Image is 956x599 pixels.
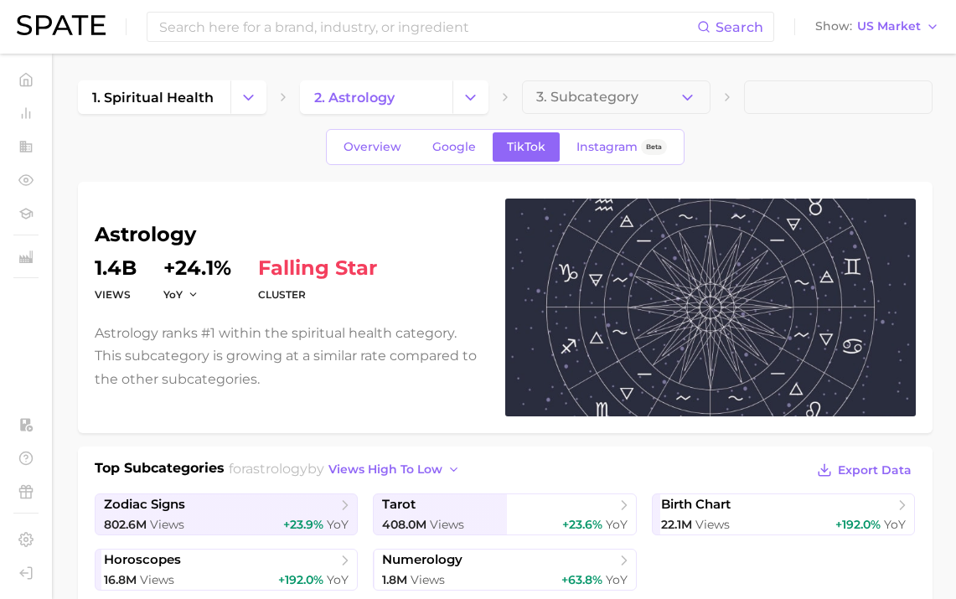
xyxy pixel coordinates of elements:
span: +192.0% [835,517,881,532]
img: SPATE [17,15,106,35]
a: 1. spiritual health [78,80,230,114]
a: zodiac signs802.6m Views+23.9% YoY [95,493,359,535]
button: Change Category [230,80,266,114]
span: 1.8m [382,572,407,587]
button: 3. Subcategory [522,80,711,114]
a: birth chart22.1m Views+192.0% YoY [652,493,916,535]
span: Overview [344,140,401,154]
span: zodiac signs [104,497,185,513]
button: Change Category [452,80,488,114]
span: +23.6% [562,517,602,532]
span: Views [695,517,730,532]
span: views high to low [328,462,442,477]
dt: cluster [258,285,377,305]
span: YoY [884,517,906,532]
span: Google [432,140,476,154]
button: YoY [163,287,199,302]
a: tarot408.0m Views+23.6% YoY [373,493,637,535]
span: Views [140,572,174,587]
span: YoY [606,517,628,532]
h1: astrology [95,225,485,245]
span: tarot [382,497,416,513]
span: 3. Subcategory [536,90,638,105]
span: 2. astrology [314,90,395,106]
span: +23.9% [283,517,323,532]
span: astrology [245,461,307,477]
span: Export Data [838,463,912,478]
span: numerology [382,552,462,568]
dd: 1.4b [95,258,137,278]
span: Show [815,22,852,31]
span: 22.1m [661,517,692,532]
a: TikTok [493,132,560,162]
span: US Market [857,22,921,31]
h1: Top Subcategories [95,458,225,483]
span: 1. spiritual health [92,90,214,106]
button: ShowUS Market [811,16,943,38]
a: horoscopes16.8m Views+192.0% YoY [95,549,359,591]
input: Search here for a brand, industry, or ingredient [158,13,697,41]
dd: +24.1% [163,258,231,278]
a: numerology1.8m Views+63.8% YoY [373,549,637,591]
span: +63.8% [561,572,602,587]
span: YoY [606,572,628,587]
span: 16.8m [104,572,137,587]
a: Google [418,132,490,162]
span: falling star [258,258,377,278]
button: Export Data [813,458,915,482]
span: YoY [327,572,349,587]
span: Views [430,517,464,532]
span: 408.0m [382,517,426,532]
span: Views [150,517,184,532]
a: InstagramBeta [562,132,681,162]
span: TikTok [507,140,545,154]
span: Beta [646,140,662,154]
span: horoscopes [104,552,181,568]
span: birth chart [661,497,731,513]
p: Astrology ranks #1 within the spiritual health category. This subcategory is growing at a similar... [95,322,485,390]
span: Instagram [576,140,638,154]
a: 2. astrology [300,80,452,114]
span: for by [229,461,465,477]
span: 802.6m [104,517,147,532]
span: +192.0% [278,572,323,587]
span: YoY [327,517,349,532]
a: Overview [329,132,416,162]
span: YoY [163,287,183,302]
dt: Views [95,285,137,305]
span: Views [411,572,445,587]
button: views high to low [324,458,465,481]
a: Log out. Currently logged in with e-mail lhighfill@hunterpr.com. [13,560,39,586]
span: Search [716,19,763,35]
